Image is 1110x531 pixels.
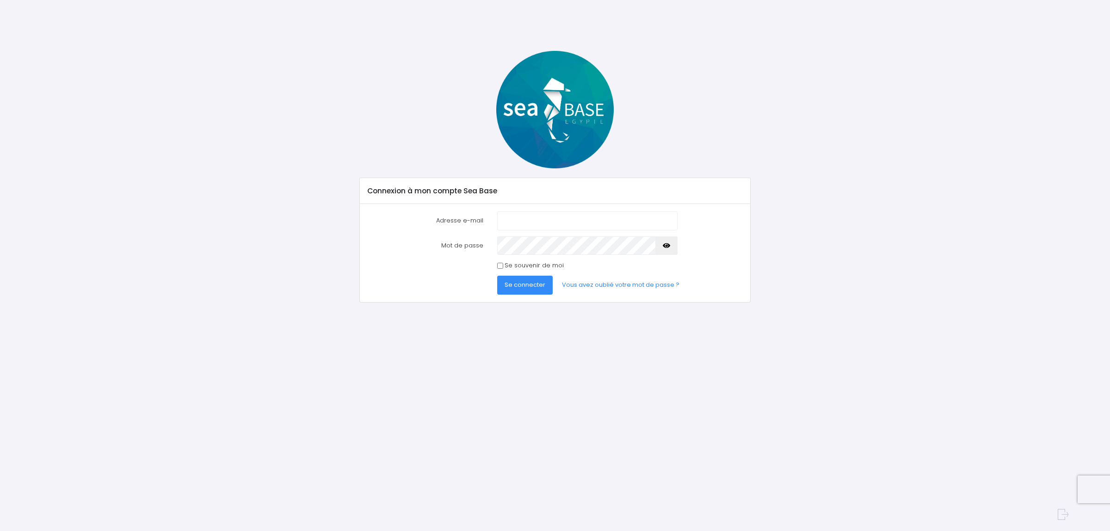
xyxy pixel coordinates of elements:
label: Mot de passe [361,236,490,255]
a: Vous avez oublié votre mot de passe ? [555,276,687,294]
button: Se connecter [497,276,553,294]
span: Se connecter [505,280,545,289]
label: Se souvenir de moi [505,261,564,270]
div: Connexion à mon compte Sea Base [360,178,750,204]
label: Adresse e-mail [361,211,490,230]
